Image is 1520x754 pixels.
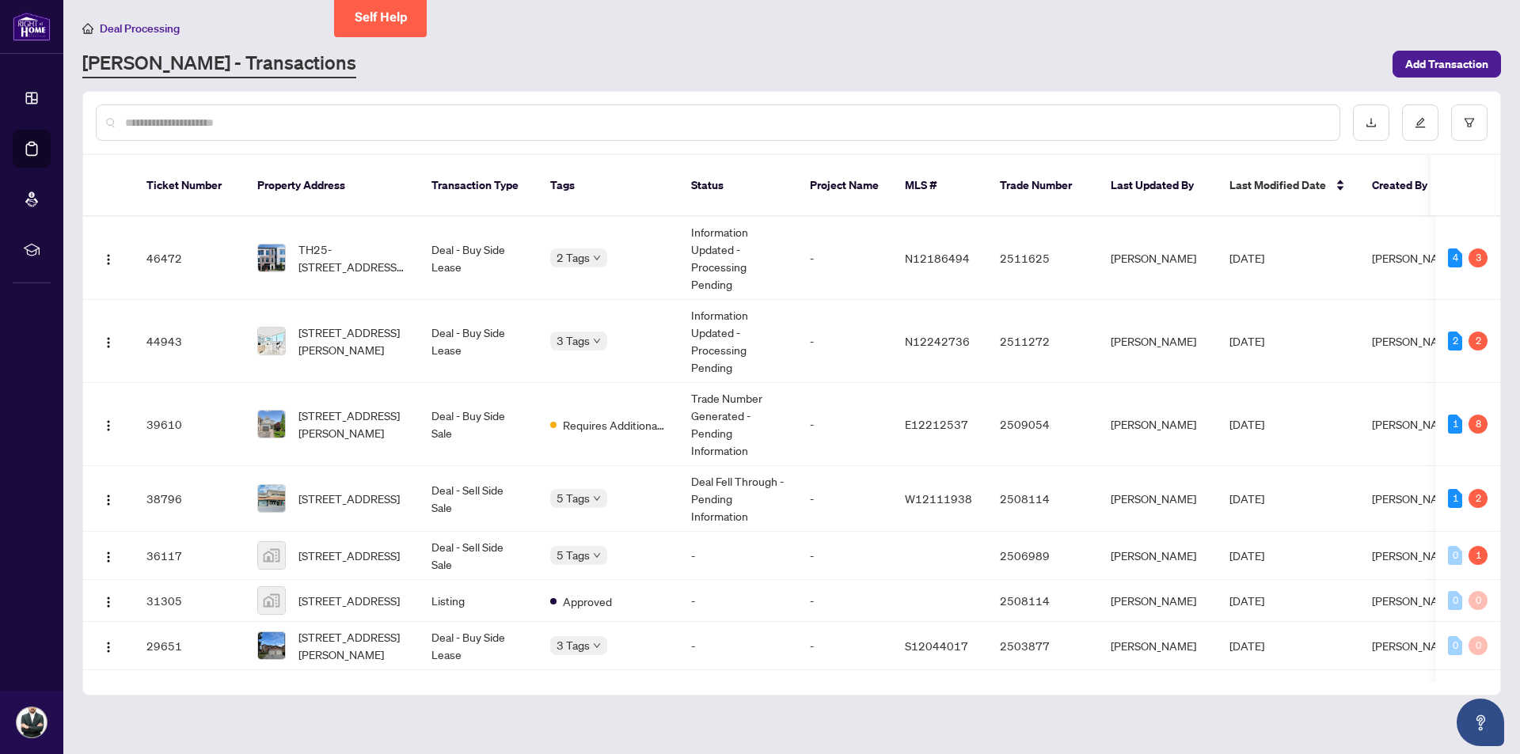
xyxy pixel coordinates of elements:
[298,241,406,275] span: TH25-[STREET_ADDRESS][PERSON_NAME]
[102,494,115,506] img: Logo
[134,383,245,466] td: 39610
[593,642,601,650] span: down
[1098,532,1217,580] td: [PERSON_NAME]
[258,542,285,569] img: thumbnail-img
[797,383,892,466] td: -
[17,707,47,737] img: Profile Icon
[82,50,356,78] a: [PERSON_NAME] - Transactions
[678,532,797,580] td: -
[1448,636,1462,655] div: 0
[593,337,601,345] span: down
[1469,489,1488,508] div: 2
[1469,636,1488,655] div: 0
[1098,580,1217,622] td: [PERSON_NAME]
[557,636,590,654] span: 3 Tags
[96,543,121,568] button: Logo
[102,596,115,608] img: Logo
[538,155,678,217] th: Tags
[1448,415,1462,434] div: 1
[905,638,968,653] span: S12044017
[1469,546,1488,565] div: 1
[1448,332,1462,350] div: 2
[678,466,797,532] td: Deal Fell Through - Pending Information
[419,383,538,466] td: Deal - Buy Side Sale
[102,551,115,563] img: Logo
[1448,546,1462,565] div: 0
[419,466,538,532] td: Deal - Sell Side Sale
[298,324,406,358] span: [STREET_ADDRESS][PERSON_NAME]
[1457,699,1504,746] button: Open asap
[797,580,892,622] td: -
[13,12,51,41] img: logo
[298,628,406,663] span: [STREET_ADDRESS][PERSON_NAME]
[678,383,797,466] td: Trade Number Generated - Pending Information
[905,417,968,431] span: E12212537
[593,254,601,262] span: down
[905,491,972,506] span: W12111938
[1229,334,1264,348] span: [DATE]
[419,155,538,217] th: Transaction Type
[1098,383,1217,466] td: [PERSON_NAME]
[1448,591,1462,610] div: 0
[134,300,245,383] td: 44943
[1353,104,1389,141] button: download
[797,300,892,383] td: -
[987,466,1098,532] td: 2508114
[419,300,538,383] td: Deal - Buy Side Lease
[96,588,121,613] button: Logo
[987,580,1098,622] td: 2508114
[1229,638,1264,653] span: [DATE]
[1098,217,1217,300] td: [PERSON_NAME]
[797,532,892,580] td: -
[298,592,400,609] span: [STREET_ADDRESS]
[1098,300,1217,383] td: [PERSON_NAME]
[258,587,285,614] img: thumbnail-img
[419,217,538,300] td: Deal - Buy Side Lease
[258,244,285,271] img: thumbnail-img
[1229,251,1264,265] span: [DATE]
[1359,155,1454,217] th: Created By
[96,411,121,437] button: Logo
[1372,548,1457,563] span: [PERSON_NAME]
[100,21,180,36] span: Deal Processing
[419,532,538,580] td: Deal - Sell Side Sale
[298,547,400,564] span: [STREET_ADDRESS]
[82,23,93,34] span: home
[797,466,892,532] td: -
[355,9,408,25] span: Self Help
[678,300,797,383] td: Information Updated - Processing Pending
[987,155,1098,217] th: Trade Number
[102,253,115,266] img: Logo
[1469,248,1488,267] div: 3
[134,155,245,217] th: Ticket Number
[987,300,1098,383] td: 2511272
[678,155,797,217] th: Status
[258,411,285,438] img: thumbnail-img
[1415,117,1426,128] span: edit
[1448,489,1462,508] div: 1
[1464,117,1475,128] span: filter
[1469,591,1488,610] div: 0
[905,251,970,265] span: N12186494
[905,334,970,348] span: N12242736
[96,245,121,271] button: Logo
[134,217,245,300] td: 46472
[678,580,797,622] td: -
[1372,593,1457,608] span: [PERSON_NAME]
[102,336,115,349] img: Logo
[134,466,245,532] td: 38796
[797,155,892,217] th: Project Name
[1372,491,1457,506] span: [PERSON_NAME]
[134,532,245,580] td: 36117
[678,217,797,300] td: Information Updated - Processing Pending
[678,622,797,670] td: -
[96,486,121,511] button: Logo
[593,551,601,559] span: down
[419,622,538,670] td: Deal - Buy Side Lease
[1098,466,1217,532] td: [PERSON_NAME]
[1469,415,1488,434] div: 8
[1098,622,1217,670] td: [PERSON_NAME]
[102,419,115,432] img: Logo
[1098,155,1217,217] th: Last Updated By
[987,217,1098,300] td: 2511625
